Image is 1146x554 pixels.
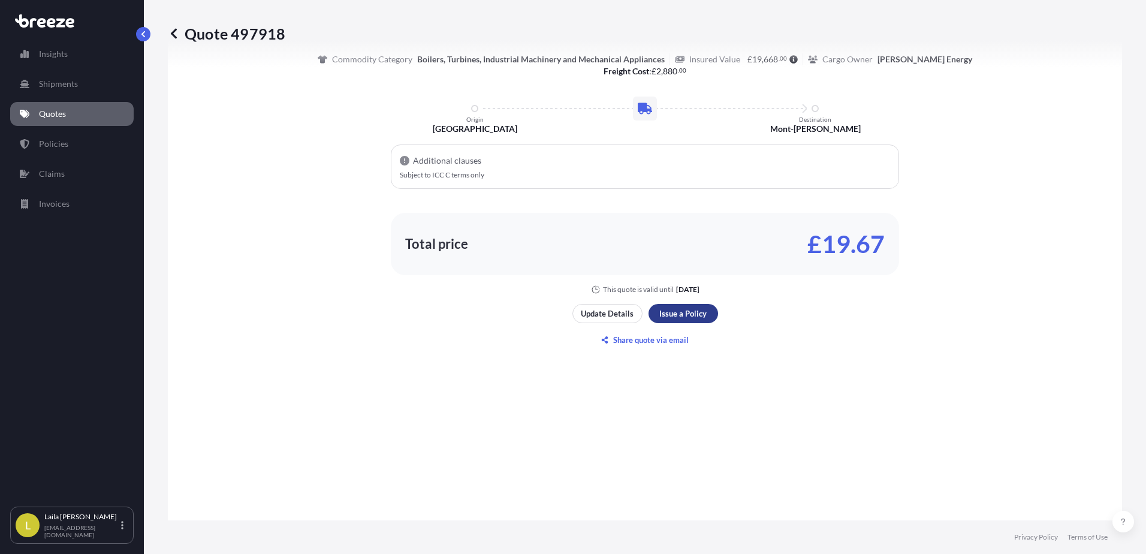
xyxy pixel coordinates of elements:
[613,334,689,346] p: Share quote via email
[10,72,134,96] a: Shipments
[659,308,707,320] p: Issue a Policy
[168,24,285,43] p: Quote 497918
[770,123,861,135] p: Mont-[PERSON_NAME]
[663,67,677,76] span: 880
[656,67,661,76] span: 2
[10,42,134,66] a: Insights
[39,78,78,90] p: Shipments
[572,330,718,350] button: Share quote via email
[678,68,679,73] span: .
[405,238,468,250] p: Total price
[39,48,68,60] p: Insights
[1067,532,1108,542] a: Terms of Use
[1014,532,1058,542] a: Privacy Policy
[676,285,699,294] p: [DATE]
[10,132,134,156] a: Policies
[44,512,119,522] p: Laila [PERSON_NAME]
[661,67,663,76] span: ,
[25,519,31,531] span: L
[649,304,718,323] button: Issue a Policy
[466,116,484,123] p: Origin
[10,162,134,186] a: Claims
[604,65,687,77] p: :
[39,138,68,150] p: Policies
[572,304,643,323] button: Update Details
[807,234,885,254] p: £19.67
[603,285,674,294] p: This quote is valid until
[39,198,70,210] p: Invoices
[44,524,119,538] p: [EMAIL_ADDRESS][DOMAIN_NAME]
[581,308,634,320] p: Update Details
[604,66,649,76] b: Freight Cost
[400,171,890,179] p: Subject to ICC C terms only
[679,68,686,73] span: 00
[39,168,65,180] p: Claims
[10,102,134,126] a: Quotes
[433,123,517,135] p: [GEOGRAPHIC_DATA]
[10,192,134,216] a: Invoices
[39,108,66,120] p: Quotes
[799,116,831,123] p: Destination
[413,155,481,167] p: Additional clauses
[652,67,656,76] span: £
